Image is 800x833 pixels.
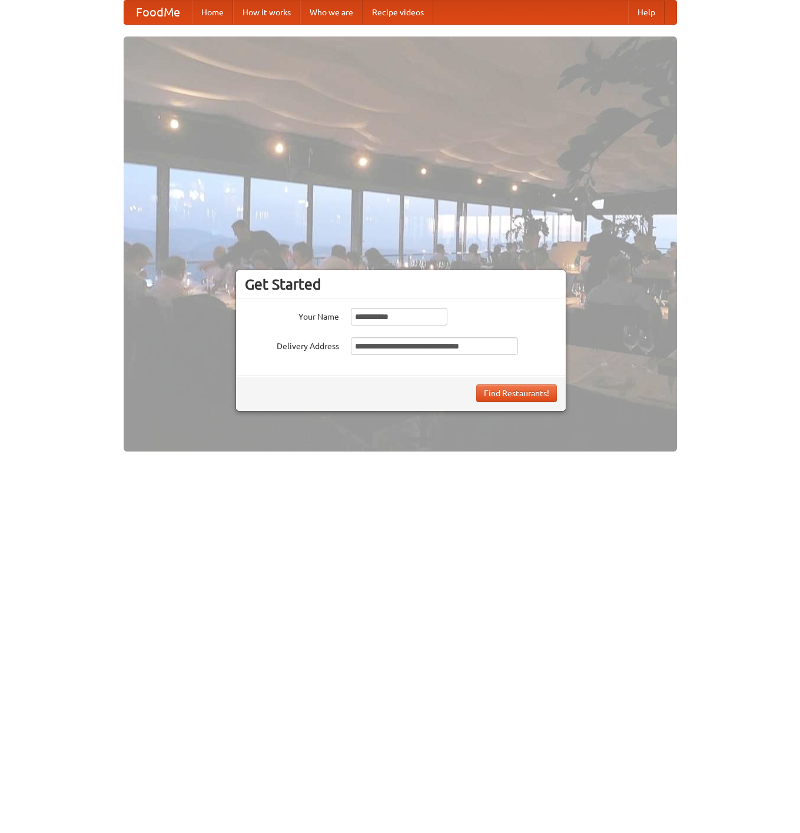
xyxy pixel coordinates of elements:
a: Help [628,1,665,24]
a: How it works [233,1,300,24]
a: Recipe videos [363,1,433,24]
a: Home [192,1,233,24]
a: Who we are [300,1,363,24]
label: Your Name [245,308,339,323]
label: Delivery Address [245,337,339,352]
a: FoodMe [124,1,192,24]
button: Find Restaurants! [476,384,557,402]
h3: Get Started [245,276,557,293]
